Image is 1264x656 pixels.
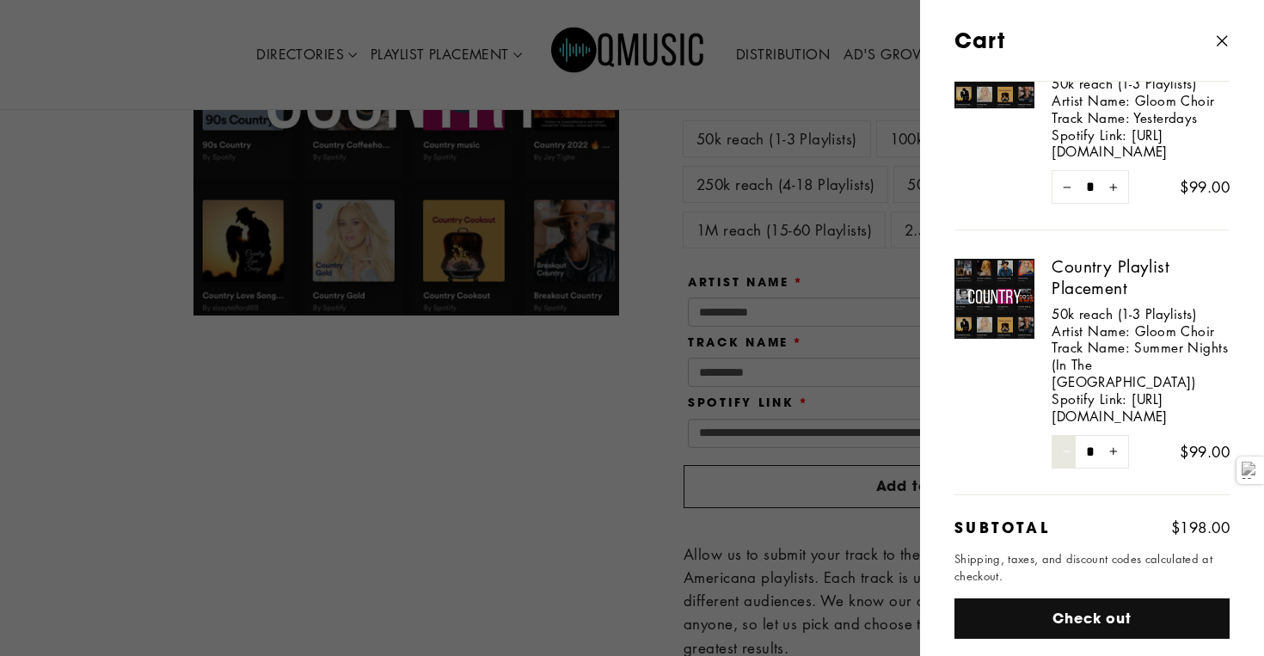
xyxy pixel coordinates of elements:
button: Check out [954,598,1230,639]
span: Spotify Link: [URL][DOMAIN_NAME] [1052,391,1230,426]
span: $198.00 [1171,518,1230,537]
span: Spotify Link: [URL][DOMAIN_NAME] [1052,127,1230,162]
span: Track Name: Summer Nights (In The [GEOGRAPHIC_DATA]) [1052,340,1230,391]
input: quantity [1052,170,1129,204]
p: Subtotal [954,519,1092,536]
button: Increase item quantity by one [1105,170,1129,204]
span: Track Name: Yesterdays [1052,110,1230,127]
span: $99.00 [1180,177,1230,197]
a: Country Playlist Placement [1052,256,1230,299]
span: 50k reach (1-3 Playlists) [1052,299,1230,323]
div: Cart [954,13,1180,67]
img: Country Playlist Placement [954,259,1034,339]
button: Increase item quantity by one [1105,435,1129,469]
button: Reduce item quantity by one [1052,170,1076,204]
span: $99.00 [1180,442,1230,462]
input: quantity [1052,435,1129,469]
span: Artist Name: Gloom Choir [1052,93,1230,110]
button: Reduce item quantity by one [1052,435,1076,469]
span: Artist Name: Gloom Choir [1052,323,1230,340]
p: Shipping, taxes, and discount codes calculated at checkout. [954,550,1230,586]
